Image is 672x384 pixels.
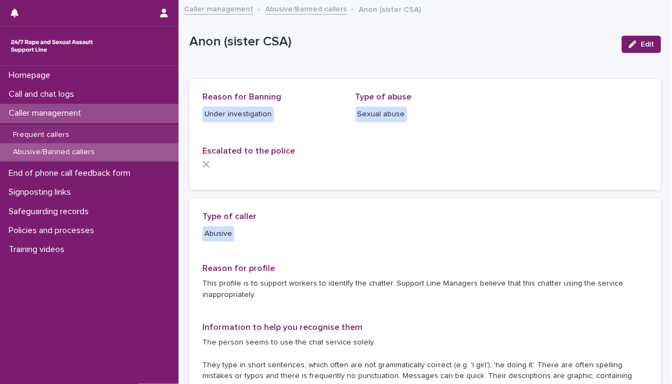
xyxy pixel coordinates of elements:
[202,147,295,155] span: Escalated to the police
[202,212,256,221] span: Type of caller
[641,41,654,48] span: Edit
[265,2,347,15] a: Abusive/Banned callers
[202,264,275,273] span: Reason for profile
[4,108,90,118] p: Caller management
[9,35,95,57] img: rhQMoQhaT3yELyF149Cw
[202,107,274,122] div: Under investigation
[355,107,407,122] div: Sexual abuse
[4,207,97,217] p: Safeguarding records
[202,278,648,301] p: This profile is to support workers to identify the chatter. Support Line Managers believe that th...
[202,92,281,101] span: Reason for Banning
[359,3,421,15] p: Anon (sister CSA)
[4,168,139,178] p: End of phone call feedback form
[4,244,73,255] p: Training videos
[184,2,253,15] a: Caller management
[202,226,234,242] div: Abusive
[4,130,78,140] p: Frequent callers
[4,226,103,236] p: Policies and processes
[189,34,613,50] p: Anon (sister CSA)
[4,187,80,197] p: Signposting links
[622,36,661,53] button: Edit
[355,92,412,101] span: Type of abuse
[4,89,83,100] p: Call and chat logs
[4,148,103,157] p: Abusive/Banned callers
[4,70,59,81] p: Homepage
[202,323,363,332] span: Information to help you recognise them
